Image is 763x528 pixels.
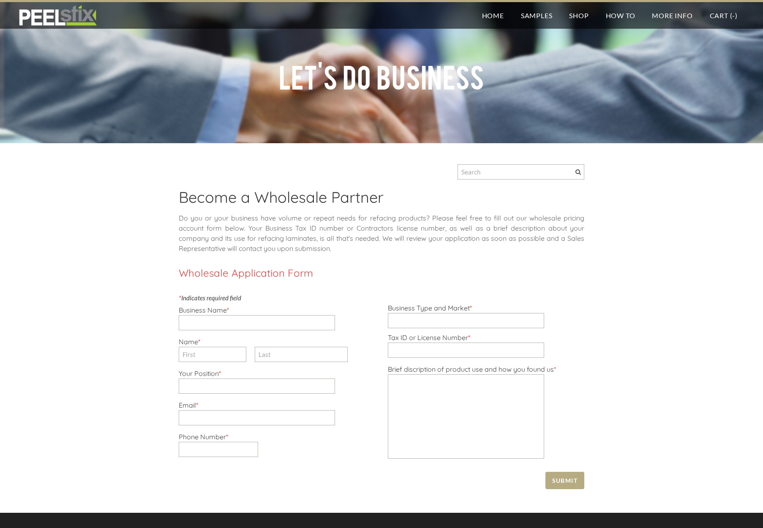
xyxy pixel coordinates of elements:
h2: Become a Wholesale Partner [179,188,584,212]
font: Wholesale Application Form [179,267,313,279]
span: Let's do business [279,58,484,93]
label: Brief discription of product use and how you found us [388,365,556,373]
label: Business Type and Market [388,304,472,312]
a: Shop [561,2,597,29]
input: Search [458,164,584,180]
a: Home [474,2,512,29]
label: Email [179,401,198,409]
label: Business Name [179,306,229,314]
input: First [179,347,246,362]
a: How To [597,2,644,29]
label: Your Position [179,369,221,378]
label: Name [179,337,200,346]
label: Tax ID or License Number [388,333,470,342]
a: Cart (-) [701,2,746,29]
span: Search [575,169,581,175]
input: Last [255,347,348,362]
img: REFACE SUPPLIES [17,5,98,26]
span: Submit [545,472,584,489]
span: . Your Business Tax ID number or Contractors license number, as well as a brief description about... [179,224,584,253]
label: Phone Number [179,433,228,441]
span: Do you or your business have volume or repeat needs for refacing products? Please feel free to fi... [179,214,584,232]
span: - [732,11,735,19]
a: More Info [643,2,701,29]
a: Samples [512,2,561,29]
label: Indicates required field [179,294,241,302]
